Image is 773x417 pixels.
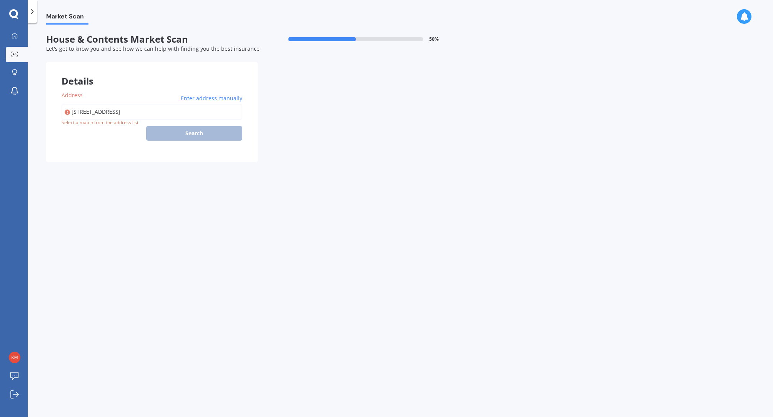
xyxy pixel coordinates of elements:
input: Enter address [62,104,242,120]
span: Market Scan [46,13,88,23]
span: Let's get to know you and see how we can help with finding you the best insurance [46,45,260,52]
span: Enter address manually [181,95,242,102]
span: Address [62,91,83,99]
div: Details [46,62,258,85]
span: 50 % [429,37,439,42]
div: Select a match from the address list [62,120,138,126]
span: House & Contents Market Scan [46,34,258,45]
img: 97fec312c7da80f7e788891ffd7d978d [9,352,20,363]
